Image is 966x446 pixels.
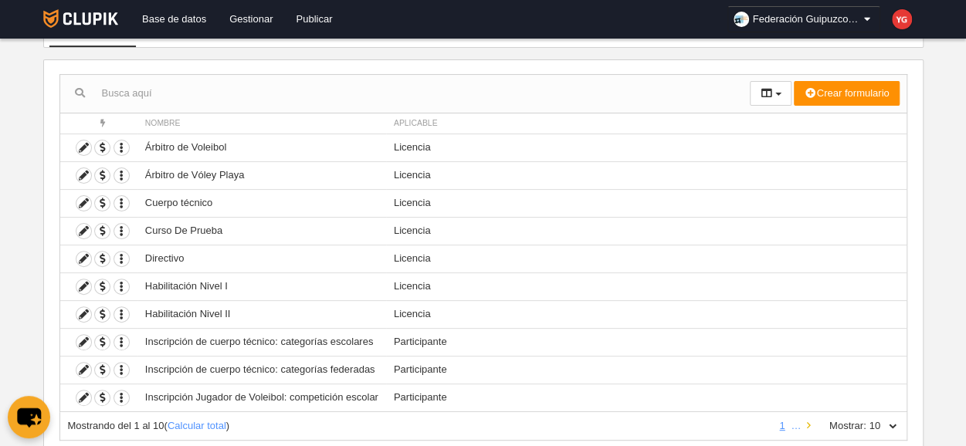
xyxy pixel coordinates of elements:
li: … [791,419,801,433]
button: Crear formulario [794,81,899,106]
img: Clupik [43,9,118,28]
span: Federación Guipuzcoana de Voleibol [753,12,861,27]
a: 1 [776,420,788,431]
td: Árbitro de Vóley Playa [137,161,386,189]
td: Inscripción Jugador de Voleibol: competición escolar [137,383,386,411]
td: Habilitación Nivel II [137,300,386,328]
td: Árbitro de Voleibol [137,133,386,161]
td: Licencia [386,133,907,161]
div: ( ) [68,419,769,433]
button: chat-button [8,396,50,438]
td: Licencia [386,217,907,245]
td: Participante [386,328,907,356]
td: Licencia [386,272,907,300]
a: Federación Guipuzcoana de Voleibol [727,6,880,32]
span: Aplicable [394,119,438,127]
td: Licencia [386,161,907,189]
td: Licencia [386,300,907,328]
td: Participante [386,356,907,383]
img: c2l6ZT0zMHgzMCZmcz05JnRleHQ9WUcmYmc9ZTUzOTM1.png [892,9,912,29]
td: Directivo [137,245,386,272]
img: Oa9FKPTX8wTZ.30x30.jpg [734,12,749,27]
td: Inscripción de cuerpo técnico: categorías federadas [137,356,386,383]
label: Mostrar: [814,419,866,433]
span: Mostrando del 1 al 10 [68,420,164,431]
td: Curso De Prueba [137,217,386,245]
td: Inscripción de cuerpo técnico: categorías escolares [137,328,386,356]
td: Participante [386,383,907,411]
td: Cuerpo técnico [137,189,386,217]
td: Licencia [386,189,907,217]
span: Nombre [145,119,181,127]
td: Habilitación Nivel I [137,272,386,300]
input: Busca aquí [60,82,750,105]
a: Calcular total [168,420,226,431]
td: Licencia [386,245,907,272]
